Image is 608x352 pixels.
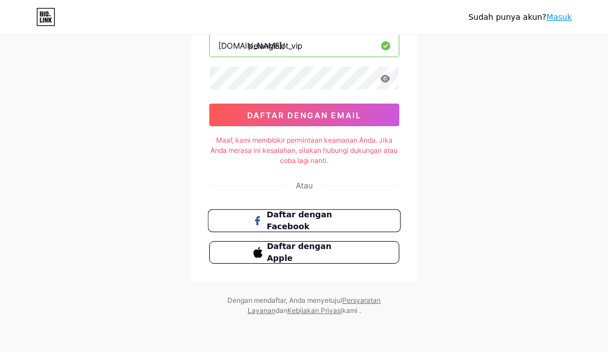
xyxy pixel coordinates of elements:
[266,210,332,231] font: Daftar dengan Facebook
[208,209,400,233] button: Daftar dengan Facebook
[209,209,399,232] a: Daftar dengan Facebook
[218,41,285,50] font: [DOMAIN_NAME]/
[227,296,342,304] font: Dengan mendaftar, Anda menyetujui
[247,110,361,120] font: daftar dengan email
[296,181,313,190] font: Atau
[210,136,398,165] font: Maaf, kami memblokir permintaan keamanan Anda. Jika Anda merasa ini kesalahan, silakan hubungi du...
[468,12,546,22] font: Sudah punya akun?
[209,241,399,264] button: Daftar dengan Apple
[209,104,399,126] button: daftar dengan email
[210,34,399,57] input: nama belakang
[275,306,287,315] font: dan
[287,306,342,315] a: Kebijakan Privasi
[267,242,331,263] font: Daftar dengan Apple
[546,12,572,22] a: Masuk
[342,306,361,315] font: kami .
